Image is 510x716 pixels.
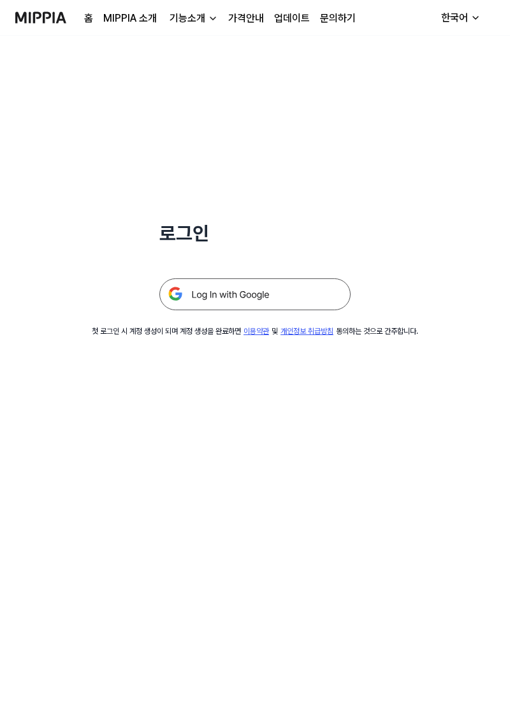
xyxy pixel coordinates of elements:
[159,219,351,248] h1: 로그인
[431,5,488,31] button: 한국어
[320,11,356,26] a: 문의하기
[280,327,333,336] a: 개인정보 취급방침
[439,10,470,25] div: 한국어
[159,278,351,310] img: 구글 로그인 버튼
[274,11,310,26] a: 업데이트
[228,11,264,26] a: 가격안내
[84,11,93,26] a: 홈
[208,13,218,24] img: down
[92,326,418,337] div: 첫 로그인 시 계정 생성이 되며 계정 생성을 완료하면 및 동의하는 것으로 간주합니다.
[167,11,208,26] div: 기능소개
[167,11,218,26] button: 기능소개
[244,327,269,336] a: 이용약관
[103,11,157,26] a: MIPPIA 소개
